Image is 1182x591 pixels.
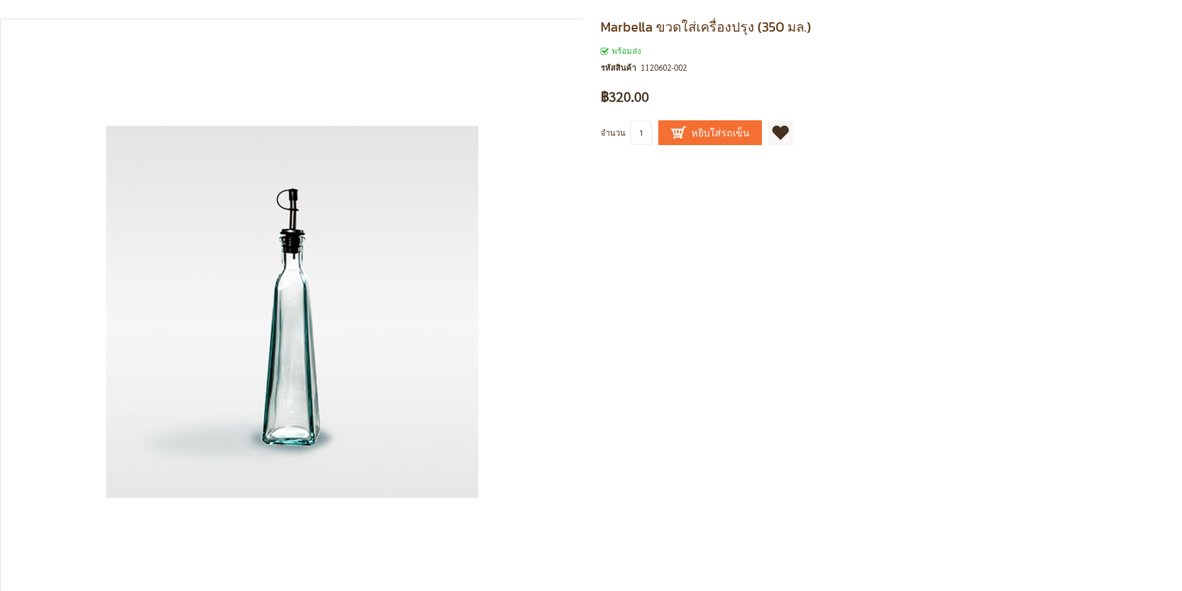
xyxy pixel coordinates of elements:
img: oil and vinegar bottles, oil and vinegar dispenser, olive oil and vinegar bottles, vinegar bottle... [106,126,478,498]
span: ฿320.00 [601,90,649,104]
a: เพิ่มไปยังรายการโปรด [768,120,793,145]
span: Marbella ขวดใส่เครื่องปรุง (350 มล.) [601,17,811,37]
span: จำนวน [601,127,625,138]
div: 1120602-002 [641,61,687,74]
span: พร้อมส่ง [601,45,641,56]
button: หยิบใส่รถเข็น [658,120,762,145]
strong: รหัสสินค้า [601,61,641,74]
span: หยิบใส่รถเข็น [671,125,750,140]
